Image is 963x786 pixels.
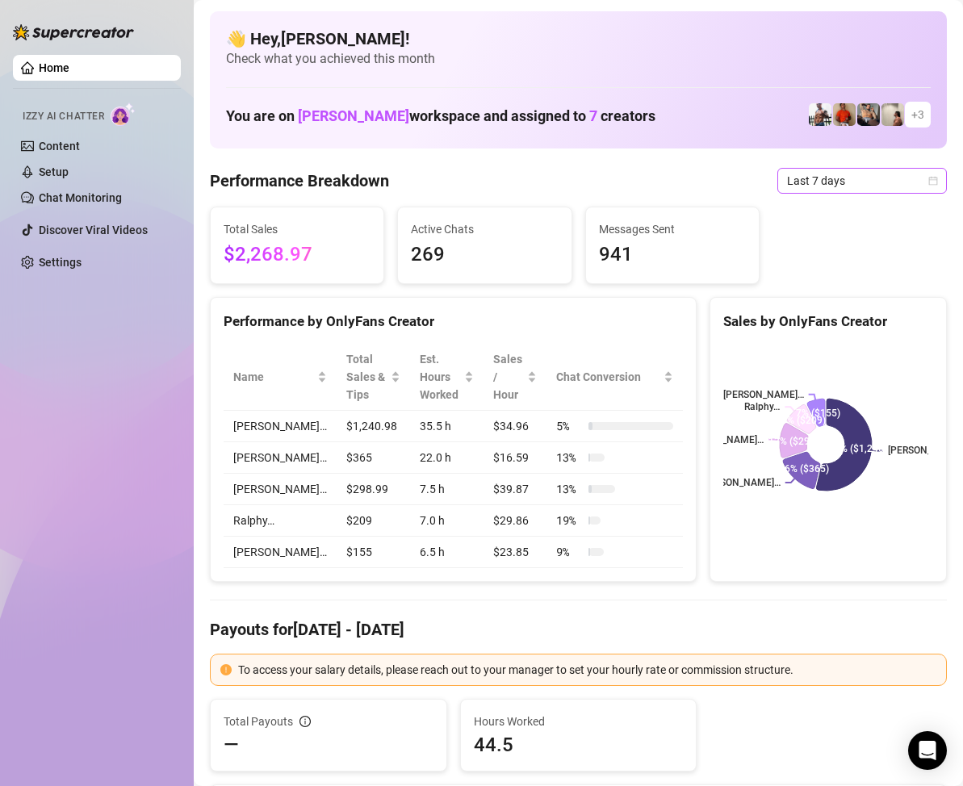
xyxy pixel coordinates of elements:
span: Last 7 days [787,169,937,193]
span: 19 % [556,512,582,529]
h4: 👋 Hey, [PERSON_NAME] ! [226,27,931,50]
th: Name [224,344,337,411]
td: $155 [337,537,410,568]
th: Chat Conversion [546,344,683,411]
td: $209 [337,505,410,537]
span: info-circle [299,716,311,727]
a: Chat Monitoring [39,191,122,204]
span: 9 % [556,543,582,561]
td: $298.99 [337,474,410,505]
a: Home [39,61,69,74]
span: Messages Sent [599,220,746,238]
th: Sales / Hour [484,344,546,411]
text: [PERSON_NAME]… [684,434,764,445]
th: Total Sales & Tips [337,344,410,411]
td: 7.5 h [410,474,484,505]
a: Content [39,140,80,153]
td: $29.86 [484,505,546,537]
td: 6.5 h [410,537,484,568]
h4: Payouts for [DATE] - [DATE] [210,618,947,641]
span: Hours Worked [474,713,684,730]
div: Open Intercom Messenger [908,731,947,770]
span: 13 % [556,449,582,466]
div: Est. Hours Worked [420,350,462,403]
span: Active Chats [411,220,558,238]
td: $39.87 [484,474,546,505]
span: — [224,732,239,758]
td: [PERSON_NAME]… [224,442,337,474]
h1: You are on workspace and assigned to creators [226,107,655,125]
a: Setup [39,165,69,178]
span: Total Sales [224,220,371,238]
td: Ralphy… [224,505,337,537]
span: 13 % [556,480,582,498]
span: [PERSON_NAME] [298,107,409,124]
td: $365 [337,442,410,474]
h4: Performance Breakdown [210,169,389,192]
span: 7 [589,107,597,124]
span: Total Sales & Tips [346,350,387,403]
img: Ralphy [881,103,904,126]
text: [PERSON_NAME]… [723,389,804,400]
span: 5 % [556,417,582,435]
span: Izzy AI Chatter [23,109,104,124]
td: [PERSON_NAME]… [224,411,337,442]
img: JUSTIN [809,103,831,126]
td: 7.0 h [410,505,484,537]
img: Justin [833,103,856,126]
img: George [857,103,880,126]
a: Settings [39,256,82,269]
span: 44.5 [474,732,684,758]
img: AI Chatter [111,102,136,126]
div: To access your salary details, please reach out to your manager to set your hourly rate or commis... [238,661,936,679]
td: $34.96 [484,411,546,442]
span: Check what you achieved this month [226,50,931,68]
text: Ralphy… [745,401,781,412]
span: Total Payouts [224,713,293,730]
td: 35.5 h [410,411,484,442]
span: calendar [928,176,938,186]
img: logo-BBDzfeDw.svg [13,24,134,40]
span: 269 [411,240,558,270]
span: exclamation-circle [220,664,232,675]
td: $23.85 [484,537,546,568]
a: Discover Viral Videos [39,224,148,236]
td: $1,240.98 [337,411,410,442]
div: Performance by OnlyFans Creator [224,311,683,332]
td: 22.0 h [410,442,484,474]
span: $2,268.97 [224,240,371,270]
span: + 3 [911,106,924,123]
text: [PERSON_NAME]… [700,477,781,488]
div: Sales by OnlyFans Creator [723,311,933,332]
td: [PERSON_NAME]… [224,537,337,568]
span: Name [233,368,314,386]
span: 941 [599,240,746,270]
span: Sales / Hour [493,350,524,403]
td: $16.59 [484,442,546,474]
span: Chat Conversion [556,368,660,386]
td: [PERSON_NAME]… [224,474,337,505]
